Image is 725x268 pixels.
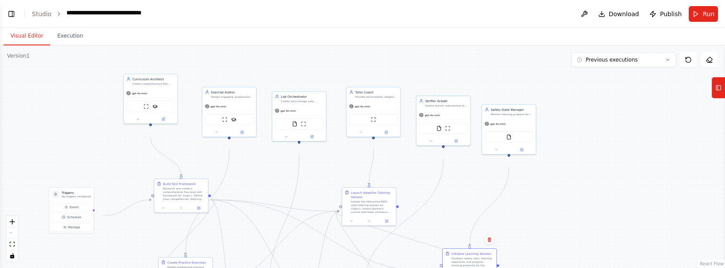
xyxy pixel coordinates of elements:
button: Open in side panel [444,138,469,144]
button: Open in side panel [191,206,206,211]
span: Publish [660,10,682,18]
nav: breadcrumb [32,8,191,19]
span: gpt-4o-mini [211,105,226,108]
button: Show left sidebar [5,8,17,20]
span: gpt-4o-mini [355,105,370,108]
div: Provide personalized, adaptive guidance and feedback to learners studying {topic}, managing dialo... [355,95,398,99]
div: Exercise Author [211,90,253,94]
button: Schedule [51,213,92,221]
img: SerplyScholarSearchTool [231,117,236,122]
div: Create Practice Exercises [167,260,206,265]
button: Open in side panel [230,130,255,135]
div: Curriculum Architect [132,77,175,81]
button: zoom in [7,216,18,227]
div: Lab OrchestratorCreate and manage safe, isolated sandbox environments and lab fixtures for {topic... [272,91,326,141]
div: React Flow controls [7,216,18,261]
button: Visual Editor [3,27,50,45]
img: ScrapeWebsiteTool [301,121,306,127]
div: Assess learner submissions for {topic} exercises with accuracy and consistency, providing detaile... [425,104,468,107]
img: ScrapeWebsiteTool [445,126,451,131]
div: Research and create a comprehensive five-level skill framework for {topic}. Define clear competen... [163,187,205,201]
div: Verifier GraderAssess learner submissions for {topic} exercises with accuracy and consistency, pr... [416,96,471,146]
div: Design engaging, progressive practice questions and coding challenges for {topic} that align with... [211,95,253,99]
div: Verifier Grader [425,99,468,103]
div: Create comprehensive five-level skill frameworks for {topic} that map out clear learning progress... [132,82,175,86]
button: Manage [51,223,92,231]
button: Run [689,6,718,22]
g: Edge from triggers to 1a6e9ffb-9608-4d17-96b4-634b2afdd21d [103,198,151,218]
div: Safety State Manager [491,107,533,112]
g: Edge from c153c76e-7d43-4833-836e-e22de5d8791d to 1a6e9ffb-9608-4d17-96b4-634b2afdd21d [149,137,184,176]
div: Lab Orchestrator [281,94,323,99]
div: Create and manage safe, isolated sandbox environments and lab fixtures for {topic} practice, ensu... [281,100,323,103]
span: Schedule [67,215,81,220]
div: Launch Adaptive Tutoring SessionInitiate the interactive REPL-style tutoring session for {topic}.... [342,187,396,226]
button: Download [595,6,643,22]
g: Edge from 27ace117-e120-44f2-ae6c-af3a647e2744 to 45c6fa6d-e344-4df9-b20d-05580e9ba773 [468,168,511,246]
img: ScrapeWebsiteTool [144,104,149,109]
div: Launch Adaptive Tutoring Session [351,190,393,199]
div: Build Skill FrameworkResearch and create a comprehensive five-level skill framework for {topic}. ... [154,179,208,213]
img: FileReadTool [437,126,442,131]
span: gpt-4o-mini [281,109,296,113]
button: Publish [646,6,685,22]
div: Tutor CoachProvide personalized, adaptive guidance and feedback to learners studying {topic}, man... [346,87,401,137]
img: FileReadTool [292,121,298,127]
button: Execution [50,27,90,45]
button: No output available [172,206,190,211]
div: Initialize Learning Session [451,251,491,256]
span: Run [703,10,715,18]
div: Tutor Coach [355,90,398,94]
button: Open in side panel [151,117,176,122]
button: Event [51,203,92,211]
span: Event [70,205,79,210]
span: Download [609,10,639,18]
img: ScrapeWebsiteTool [222,117,228,122]
button: Open in side panel [374,130,399,135]
div: Initiate the interactive REPL-style tutoring session for {topic}. Assess learner's current skill ... [351,200,393,214]
div: TriggersNo triggers configuredEventScheduleManage [49,187,94,234]
span: gpt-4o-mini [132,92,147,95]
span: Manage [68,225,80,230]
img: SerplyScholarSearchTool [153,104,158,109]
g: Edge from e36f79bf-358d-471c-ac6c-31ed5325650d to adacefc4-175b-415e-b429-eeee13b8253e [367,150,376,185]
div: Version 1 [7,52,30,59]
div: Build Skill Framework [163,182,196,186]
button: Delete node [484,234,495,245]
div: Monitor learning progress for {topic}, enforce safety rules and guidelines, track learner state a... [491,113,533,116]
div: Safety State ManagerMonitor learning progress for {topic}, enforce safety rules and guidelines, t... [482,104,536,155]
g: Edge from 53965c60-e145-4119-95a6-5c27671fd931 to 4f743799-f12b-4baf-a24d-5bad60d2c0aa [184,150,232,255]
a: React Flow attribution [700,261,724,266]
button: No output available [360,219,378,224]
span: Previous executions [586,56,638,63]
button: Open in side panel [379,219,394,224]
div: Exercise AuthorDesign engaging, progressive practice questions and coding challenges for {topic} ... [202,87,257,137]
button: Previous executions [571,52,676,67]
g: Edge from 1a6e9ffb-9608-4d17-96b4-634b2afdd21d to adacefc4-175b-415e-b429-eeee13b8253e [211,198,340,213]
button: Open in side panel [510,147,534,152]
p: No triggers configured [62,195,91,198]
a: Studio [32,10,52,17]
span: gpt-4o-mini [425,113,440,117]
img: FileReadTool [506,134,512,140]
button: Open in side panel [300,134,325,139]
h3: Triggers [62,190,91,195]
button: fit view [7,239,18,250]
div: Curriculum ArchitectCreate comprehensive five-level skill frameworks for {topic} that map out cle... [123,74,178,124]
img: ScrapeWebsiteTool [371,117,376,122]
button: toggle interactivity [7,250,18,261]
span: gpt-4o-mini [490,122,506,126]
